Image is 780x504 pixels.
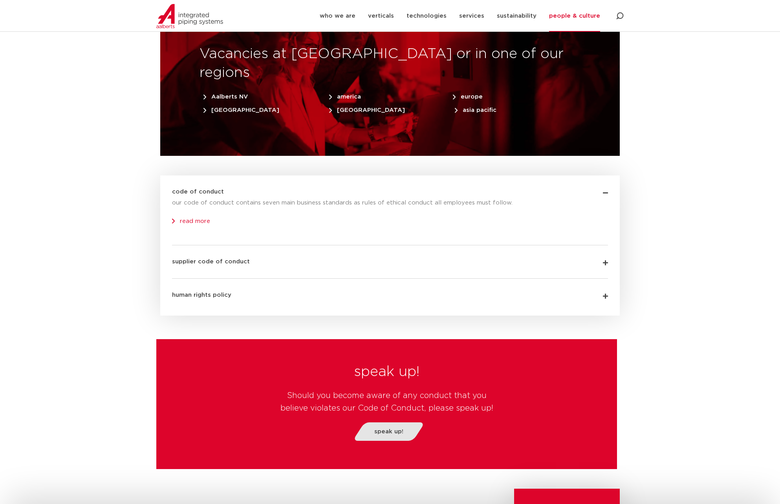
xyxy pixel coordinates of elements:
a: europe [453,90,494,100]
a: code of conduct [172,189,224,195]
a: supplier code of conduct [172,259,250,265]
span: america [329,94,361,100]
a: [GEOGRAPHIC_DATA] [329,103,417,113]
span: europe [453,94,483,100]
a: asia pacific [455,103,508,113]
a: speak up! [352,422,425,441]
a: Aalberts NV [203,90,260,100]
p: our code of conduct contains seven main business standards as rules of ethical conduct all employ... [172,197,608,209]
span: Aalberts NV [203,94,248,100]
span: [GEOGRAPHIC_DATA] [329,107,405,113]
h2: Vacancies at [GEOGRAPHIC_DATA] or in one of our regions [200,45,580,82]
div: supplier code of conduct [172,245,608,267]
a: read more [172,218,210,224]
div: code of conduct [172,197,608,227]
h4: Should you become aware of any conduct that you believe violates our Code of Conduct, please spea... [278,389,496,415]
a: america [329,90,373,100]
a: [GEOGRAPHIC_DATA] [203,103,291,113]
a: human rights policy [172,292,231,298]
span: [GEOGRAPHIC_DATA] [203,107,279,113]
span: asia pacific [455,107,496,113]
span: speak up! [374,429,403,435]
div: code of conduct [172,175,608,197]
h2: speak up! [278,363,496,382]
div: human rights policy [172,279,608,300]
